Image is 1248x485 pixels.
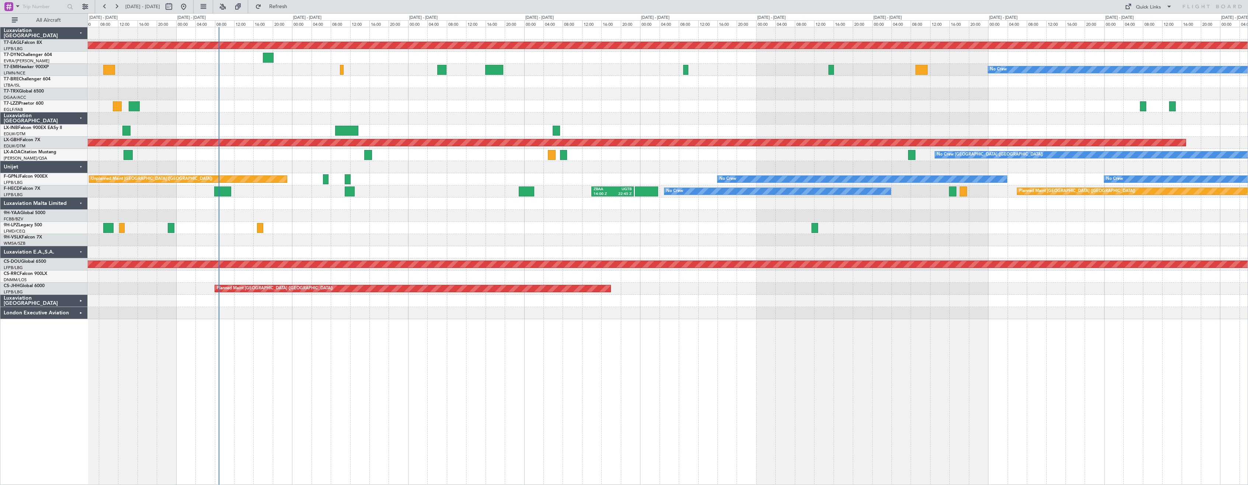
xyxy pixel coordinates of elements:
a: 9H-VSLKFalcon 7X [4,235,42,240]
div: 04:00 [312,20,331,27]
div: 16:00 [717,20,737,27]
div: [DATE] - [DATE] [989,15,1018,21]
div: 04:00 [427,20,446,27]
div: 04:00 [1008,20,1027,27]
a: CS-DOUGlobal 6500 [4,259,46,264]
div: 12:00 [466,20,485,27]
div: [DATE] - [DATE] [89,15,118,21]
div: 00:00 [872,20,891,27]
span: T7-BRE [4,77,19,81]
span: T7-EAGL [4,41,22,45]
a: LX-GBHFalcon 7X [4,138,40,142]
div: 12:00 [350,20,369,27]
div: Planned Maint [GEOGRAPHIC_DATA] ([GEOGRAPHIC_DATA]) [1019,186,1135,197]
div: 00:00 [524,20,543,27]
div: 20:00 [389,20,408,27]
a: EGLF/FAB [4,107,23,112]
div: 16:00 [1066,20,1085,27]
div: 12:00 [118,20,137,27]
div: No Crew [1106,174,1123,185]
span: All Aircraft [19,18,78,23]
span: T7-LZZI [4,101,19,106]
div: 12:00 [930,20,949,27]
span: CS-DOU [4,259,21,264]
div: 20:00 [737,20,756,27]
span: T7-TRX [4,89,19,94]
div: 16:00 [601,20,620,27]
div: 16:00 [369,20,389,27]
a: LFPB/LBG [4,265,23,271]
a: EVRA/[PERSON_NAME] [4,58,49,64]
a: EDLW/DTM [4,143,25,149]
a: T7-BREChallenger 604 [4,77,51,81]
div: 20:00 [969,20,988,27]
div: 12:00 [1046,20,1066,27]
a: T7-EAGLFalcon 8X [4,41,42,45]
div: Quick Links [1136,4,1161,11]
div: [DATE] - [DATE] [177,15,206,21]
div: No Crew [GEOGRAPHIC_DATA] ([GEOGRAPHIC_DATA]) [937,149,1043,160]
button: Refresh [252,1,296,13]
span: F-GPNJ [4,174,20,179]
a: LFPB/LBG [4,192,23,198]
a: LFPB/LBG [4,46,23,52]
div: 20:00 [1201,20,1220,27]
a: F-HECDFalcon 7X [4,186,40,191]
span: LX-GBH [4,138,20,142]
span: T7-DYN [4,53,20,57]
a: LFPB/LBG [4,180,23,185]
div: 08:00 [331,20,350,27]
span: 9H-LPZ [4,223,18,227]
a: F-GPNJFalcon 900EX [4,174,48,179]
div: No Crew [719,174,736,185]
a: 9H-LPZLegacy 500 [4,223,42,227]
div: [DATE] - [DATE] [525,15,554,21]
span: F-HECD [4,186,20,191]
div: 00:00 [988,20,1007,27]
div: No Crew [990,64,1007,75]
span: Refresh [263,4,294,9]
div: [DATE] - [DATE] [757,15,786,21]
span: 9H-VSLK [4,235,22,240]
div: 08:00 [1143,20,1162,27]
a: LX-INBFalcon 900EX EASy II [4,126,62,130]
div: 16:00 [486,20,505,27]
div: 08:00 [447,20,466,27]
div: 04:00 [775,20,795,27]
span: [DATE] - [DATE] [125,3,160,10]
a: LFMN/NCE [4,70,25,76]
div: 16:00 [253,20,272,27]
a: LFMD/CEQ [4,228,25,234]
span: LX-INB [4,126,18,130]
div: [DATE] - [DATE] [873,15,902,21]
div: 00:00 [756,20,775,27]
div: 16:00 [1182,20,1201,27]
a: T7-TRXGlobal 6500 [4,89,44,94]
div: 04:00 [1123,20,1143,27]
input: Trip Number [22,1,65,12]
a: DGAA/ACC [4,95,26,100]
div: 12:00 [814,20,833,27]
div: 20:00 [157,20,176,27]
div: 16:00 [138,20,157,27]
div: 20:00 [621,20,640,27]
div: [DATE] - [DATE] [1105,15,1134,21]
div: 20:00 [1085,20,1104,27]
div: 14:00 Z [594,192,613,197]
div: 12:00 [582,20,601,27]
span: 9H-YAA [4,211,20,215]
button: Quick Links [1121,1,1176,13]
div: 00:00 [292,20,311,27]
div: 00:00 [640,20,659,27]
a: T7-DYNChallenger 604 [4,53,52,57]
div: 04:00 [660,20,679,27]
a: 9H-YAAGlobal 5000 [4,211,45,215]
div: 04:00 [891,20,911,27]
div: 08:00 [911,20,930,27]
div: 08:00 [679,20,698,27]
a: EDLW/DTM [4,131,25,137]
div: 16:00 [949,20,969,27]
a: LFPB/LBG [4,289,23,295]
span: T7-EMI [4,65,18,69]
div: 04:00 [543,20,563,27]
